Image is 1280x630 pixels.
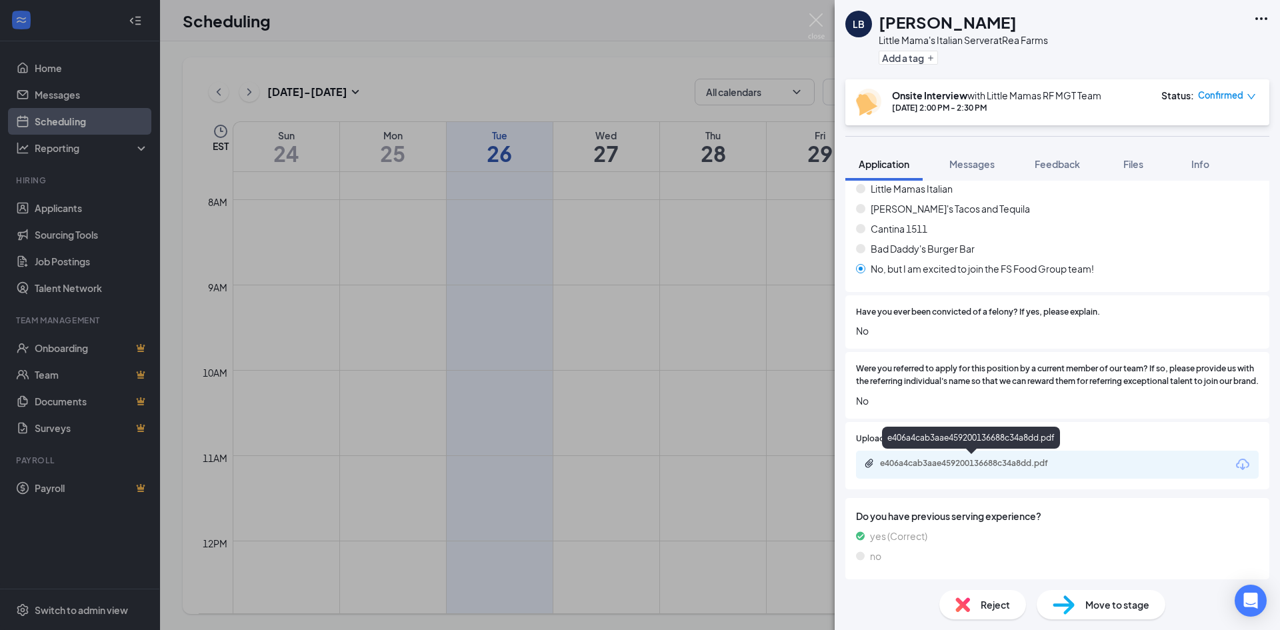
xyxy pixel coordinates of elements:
[856,433,917,445] span: Upload Resume
[880,458,1067,469] div: e406a4cab3aae459200136688c34a8dd.pdf
[892,102,1101,113] div: [DATE] 2:00 PM - 2:30 PM
[856,306,1100,319] span: Have you ever been convicted of a felony? If yes, please explain.
[859,158,909,170] span: Application
[879,51,938,65] button: PlusAdd a tag
[1191,158,1209,170] span: Info
[1247,92,1256,101] span: down
[871,261,1094,276] span: No, but I am excited to join the FS Food Group team!
[864,458,1080,471] a: Paperclipe406a4cab3aae459200136688c34a8dd.pdf
[882,427,1060,449] div: e406a4cab3aae459200136688c34a8dd.pdf
[1123,158,1143,170] span: Files
[864,458,875,469] svg: Paperclip
[870,549,881,563] span: no
[879,33,1048,47] div: Little Mama's Italian Server at Rea Farms
[981,597,1010,612] span: Reject
[871,221,927,236] span: Cantina 1511
[1235,585,1267,617] div: Open Intercom Messenger
[870,529,927,543] span: yes (Correct)
[871,201,1030,216] span: [PERSON_NAME]'s Tacos and Tequila
[1161,89,1194,102] div: Status :
[949,158,995,170] span: Messages
[856,393,1259,408] span: No
[1253,11,1269,27] svg: Ellipses
[1035,158,1080,170] span: Feedback
[853,17,865,31] div: LB
[1085,597,1149,612] span: Move to stage
[1235,457,1251,473] svg: Download
[856,509,1259,523] span: Do you have previous serving experience?
[892,89,1101,102] div: with Little Mamas RF MGT Team
[871,241,975,256] span: Bad Daddy's Burger Bar
[1198,89,1243,102] span: Confirmed
[871,181,953,196] span: Little Mamas Italian
[856,363,1259,388] span: Were you referred to apply for this position by a current member of our team? If so, please provi...
[856,323,1259,338] span: No
[879,11,1017,33] h1: [PERSON_NAME]
[892,89,967,101] b: Onsite Interview
[927,54,935,62] svg: Plus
